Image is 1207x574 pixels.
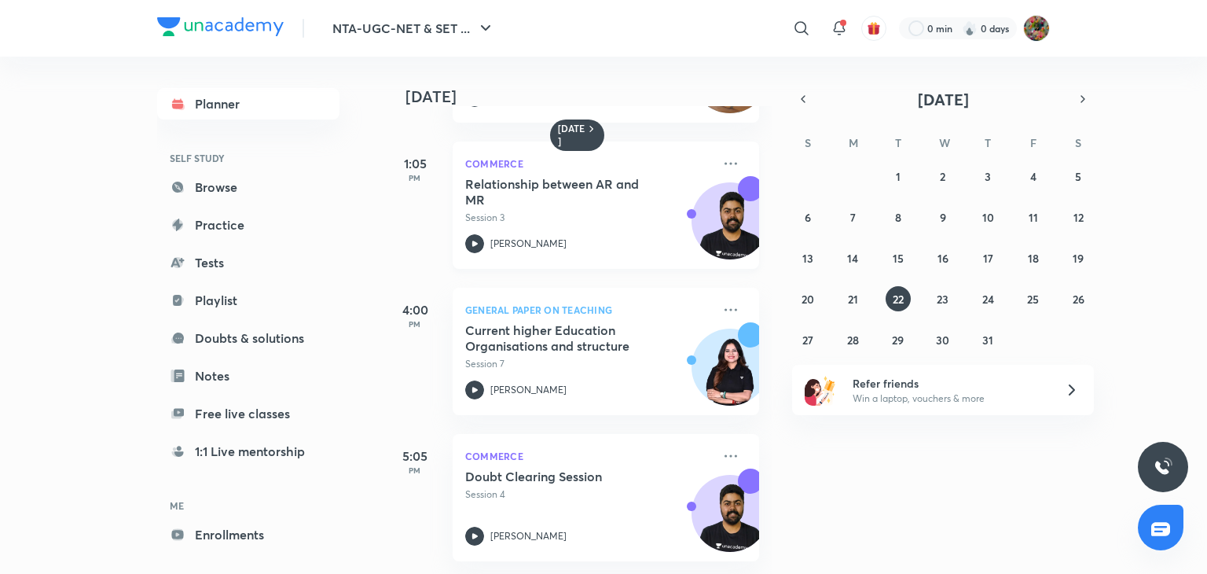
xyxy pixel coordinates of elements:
[157,322,339,354] a: Doubts & solutions
[157,247,339,278] a: Tests
[157,17,284,40] a: Company Logo
[1021,286,1046,311] button: July 25, 2025
[939,135,950,150] abbr: Wednesday
[861,16,886,41] button: avatar
[157,88,339,120] a: Planner
[1029,210,1038,225] abbr: July 11, 2025
[886,204,911,230] button: July 8, 2025
[886,327,911,352] button: July 29, 2025
[848,292,858,307] abbr: July 21, 2025
[692,484,768,559] img: Avatar
[849,135,858,150] abbr: Monday
[850,210,856,225] abbr: July 7, 2025
[692,191,768,267] img: Avatar
[465,211,712,225] p: Session 3
[1021,204,1046,230] button: July 11, 2025
[1066,164,1091,189] button: July 5, 2025
[157,209,339,241] a: Practice
[1075,169,1081,184] abbr: July 5, 2025
[465,488,712,502] p: Session 4
[867,21,881,35] img: avatar
[490,237,567,251] p: [PERSON_NAME]
[847,333,859,348] abbr: July 28, 2025
[985,169,991,184] abbr: July 3, 2025
[937,251,948,266] abbr: July 16, 2025
[157,285,339,316] a: Playlist
[795,204,820,230] button: July 6, 2025
[157,171,339,203] a: Browse
[795,327,820,352] button: July 27, 2025
[893,292,904,307] abbr: July 22, 2025
[465,154,712,173] p: Commerce
[795,286,820,311] button: July 20, 2025
[157,17,284,36] img: Company Logo
[692,337,768,413] img: Avatar
[1066,286,1091,311] button: July 26, 2025
[1066,245,1091,270] button: July 19, 2025
[157,145,339,171] h6: SELF STUDY
[383,154,446,173] h5: 1:05
[962,20,978,36] img: streak
[805,135,811,150] abbr: Sunday
[1023,15,1050,42] img: Kumkum Bhamra
[558,123,585,148] h6: [DATE]
[465,469,661,484] h5: Doubt Clearing Session
[840,245,865,270] button: July 14, 2025
[1075,135,1081,150] abbr: Saturday
[1030,169,1036,184] abbr: July 4, 2025
[940,169,945,184] abbr: July 2, 2025
[930,204,956,230] button: July 9, 2025
[1073,292,1084,307] abbr: July 26, 2025
[465,300,712,319] p: General Paper on Teaching
[157,398,339,429] a: Free live classes
[975,245,1000,270] button: July 17, 2025
[490,383,567,397] p: [PERSON_NAME]
[975,204,1000,230] button: July 10, 2025
[805,374,836,406] img: referral
[383,465,446,475] p: PM
[975,286,1000,311] button: July 24, 2025
[1073,251,1084,266] abbr: July 19, 2025
[930,245,956,270] button: July 16, 2025
[157,360,339,392] a: Notes
[1073,210,1084,225] abbr: July 12, 2025
[895,135,901,150] abbr: Tuesday
[985,135,991,150] abbr: Thursday
[1027,292,1039,307] abbr: July 25, 2025
[383,300,446,319] h5: 4:00
[982,333,993,348] abbr: July 31, 2025
[802,333,813,348] abbr: July 27, 2025
[802,251,813,266] abbr: July 13, 2025
[886,245,911,270] button: July 15, 2025
[892,333,904,348] abbr: July 29, 2025
[1028,251,1039,266] abbr: July 18, 2025
[465,357,712,371] p: Session 7
[893,251,904,266] abbr: July 15, 2025
[936,333,949,348] abbr: July 30, 2025
[982,292,994,307] abbr: July 24, 2025
[982,210,994,225] abbr: July 10, 2025
[465,322,661,354] h5: Current higher Education Organisations and structure
[157,436,339,467] a: 1:1 Live mentorship
[886,164,911,189] button: July 1, 2025
[853,375,1046,392] h6: Refer friends
[1154,458,1172,476] img: ttu
[930,164,956,189] button: July 2, 2025
[840,204,865,230] button: July 7, 2025
[405,87,775,106] h4: [DATE]
[383,319,446,329] p: PM
[383,173,446,182] p: PM
[940,210,946,225] abbr: July 9, 2025
[465,447,712,465] p: Commerce
[975,327,1000,352] button: July 31, 2025
[795,245,820,270] button: July 13, 2025
[157,492,339,519] h6: ME
[802,292,814,307] abbr: July 20, 2025
[1066,204,1091,230] button: July 12, 2025
[1030,135,1036,150] abbr: Friday
[930,286,956,311] button: July 23, 2025
[465,176,661,208] h5: Relationship between AR and MR
[1021,164,1046,189] button: July 4, 2025
[1021,245,1046,270] button: July 18, 2025
[975,164,1000,189] button: July 3, 2025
